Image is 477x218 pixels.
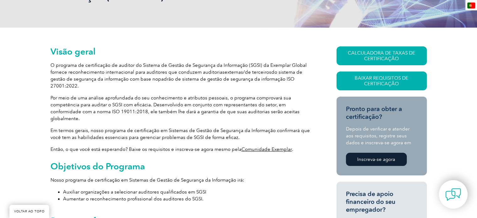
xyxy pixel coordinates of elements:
a: CALCULADORA DE TAXAS DE CERTIFICAÇÃO [337,46,427,65]
font: Inscreva-se agora [357,157,395,162]
font: externas/de terceiros [225,69,271,75]
font: Auxiliar organizações a selecionar auditores qualificados em SGSI [63,189,206,195]
font: . [292,146,293,152]
font: padrão de sistema de gestão de segurança da informação ISO 27001:2022. [50,76,294,89]
font: Depois de verificar e atender aos requisitos, registre seus dados e inscreva-se agora em [346,126,411,146]
font: Então, o que você está esperando? Baixe os requisitos e inscreva-se agora mesmo pela [50,146,241,152]
font: VOLTAR AO TOPO [14,210,45,213]
font: Visão geral [50,46,96,57]
a: Inscreva-se agora [346,153,407,166]
font: O programa de certificação de auditor do Sistema de Gestão de Segurança da Informação (SGSI) da E... [50,62,307,75]
font: Por meio de uma análise aprofundada do seu conhecimento e atributos pessoais, o programa comprova... [50,95,299,121]
a: Baixar Requisitos de Certificação [337,72,427,90]
a: VOLTAR AO TOPO [9,205,49,218]
font: CALCULADORA DE TAXAS DE CERTIFICAÇÃO [348,50,415,61]
a: Comunidade Exemplar [241,146,292,152]
font: Em termos gerais, nosso programa de certificação em Sistemas de Gestão de Segurança da Informação... [50,128,310,140]
font: Aumentar o reconhecimento profissional dos auditores do SGSI. [63,196,204,202]
font: Precisa de apoio financeiro do seu empregador? [346,190,395,213]
font: Baixar Requisitos de Certificação [355,75,408,87]
font: Pronto para obter a certificação? [346,105,402,120]
img: contact-chat.png [445,187,461,202]
img: pt [467,3,475,8]
font: Nosso programa de certificação em Sistemas de Gestão de Segurança da Informação irá: [50,177,244,183]
font: Objetivos do Programa [50,161,145,172]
